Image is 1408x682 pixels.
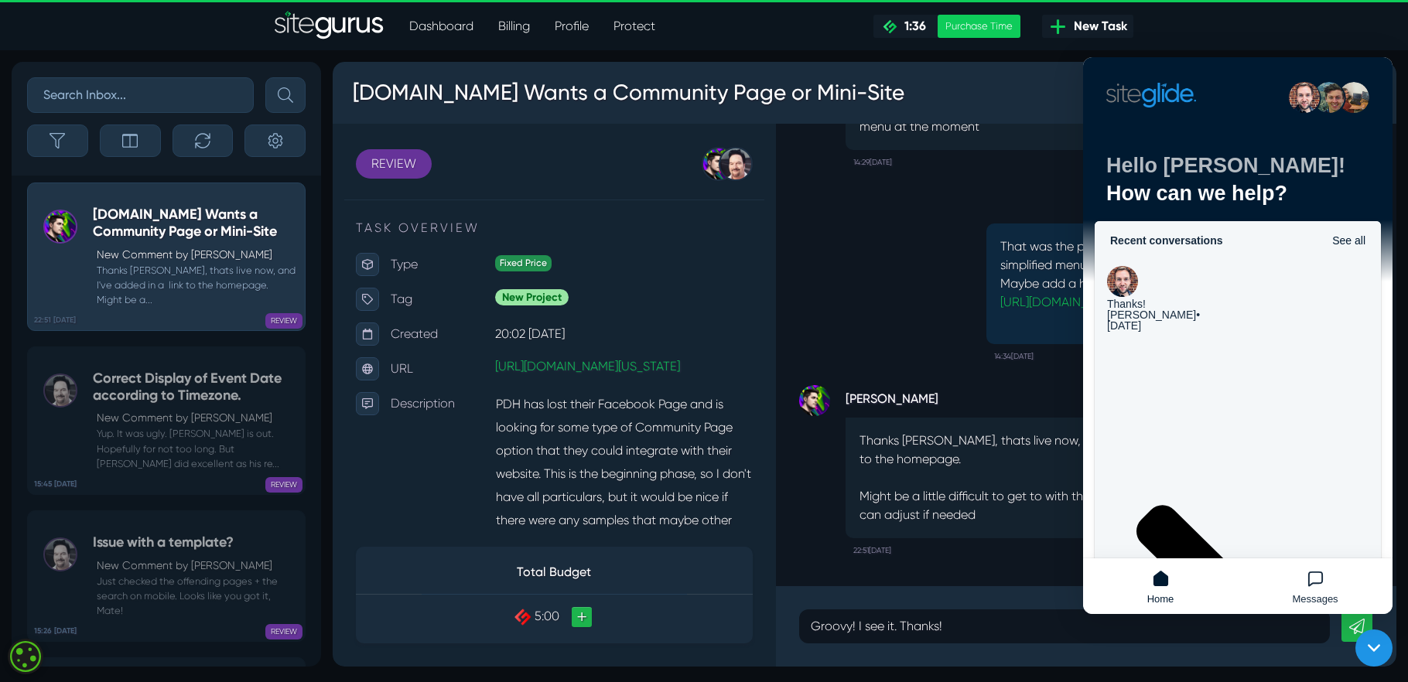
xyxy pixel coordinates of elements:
span: REVIEW [265,624,302,639]
h5: [DOMAIN_NAME] Wants a Community Page or Mini-Site [93,206,297,240]
p: PDH has lost their Facebook Page and is looking for some type of Community Page option that they ... [162,330,420,587]
div: Purchase Time [938,15,1020,38]
a: 15:26 [DATE] Issue with a template?New Comment by [PERSON_NAME] Just checked the offending pages ... [27,510,306,642]
div: Copy this Task URL [1013,15,1044,46]
small: Just checked the offending pages + the search on mobile. Looks like you got it, Mate! [93,574,297,619]
b: 22:51 [DATE] [34,315,76,326]
a: [URL][DOMAIN_NAME] [668,233,791,247]
input: Search Inbox... [27,77,254,113]
a: 22:51 [DATE] [DOMAIN_NAME] Wants a Community Page or Mini-SiteNew Comment by [PERSON_NAME] Thanks... [27,182,306,331]
span: Fixed Price [162,193,219,210]
a: REVIEW [23,87,99,117]
a: Billing [486,11,542,42]
a: Dashboard [397,11,486,42]
span: REVIEW [265,313,302,329]
p: 20:02 [DATE] [162,261,420,284]
span: New Task [1068,17,1127,36]
h3: [DOMAIN_NAME] Wants a Community Page or Mini-Site [19,11,572,51]
p: Groovy! I see it. Thanks! [478,555,986,574]
small: 14:34[DATE] [661,282,701,307]
a: + [239,545,259,565]
iframe: gist-messenger-iframe [1083,57,1393,614]
a: Protect [601,11,668,42]
strong: [PERSON_NAME] [513,323,900,346]
span: Messages [209,536,255,548]
div: Josh Carter [952,15,998,46]
small: Yup. It was ugly. [PERSON_NAME] is out. Hopefully for not too long. But [PERSON_NAME] did excelle... [93,426,297,471]
div: Standard [911,15,952,46]
p: Created [58,261,162,284]
b: 15:26 [DATE] [34,626,77,637]
a: 15:45 [DATE] Correct Display of Event Date according to Timezone.New Comment by [PERSON_NAME] Yup... [27,346,306,495]
p: TASK OVERVIEW [23,157,420,176]
a: New Task [1042,15,1133,38]
p: Thanks [PERSON_NAME], thats live now, and I've added in a link to the homepage. [527,370,886,407]
iframe: gist-messenger-bubble-iframe [1355,629,1393,667]
small: 22:51[DATE] [521,476,559,501]
a: SiteGurus [275,11,384,42]
p: New Comment by [PERSON_NAME] [97,247,297,263]
p: Description [58,330,162,353]
b: 15:45 [DATE] [34,479,77,490]
span: 1:36 [898,19,926,33]
img: Sitegurus Logo [275,11,384,42]
p: New Comment by [PERSON_NAME] [97,410,297,426]
small: 14:29[DATE] [521,88,559,113]
span: 5:00 [202,547,227,561]
span: REVIEW [265,477,302,493]
h5: Issue with a template? [93,534,297,551]
img: US [24,209,55,240]
span: New Project [162,227,236,244]
p: Type [58,191,162,214]
strong: [PERSON_NAME] [654,129,1041,152]
p: New Comment by [PERSON_NAME] [97,558,297,574]
div: Thanks! [24,241,285,252]
span: Home [64,536,91,548]
a: Profile [542,11,601,42]
a: 1:36 Purchase Time [873,15,1020,38]
th: Total Budget [89,489,354,533]
span: [DATE] [24,262,58,275]
div: Cookie consent button [8,639,43,674]
small: Thanks [PERSON_NAME], thats live now, and I've added in a link to the homepage. Might be a... [93,263,297,308]
p: Tag [58,226,162,249]
div: [PERSON_NAME] • [24,252,285,263]
p: Might be a little difficult to get to with the infinite scroll, but we can adjust if needed [527,425,886,462]
p: URL [58,295,162,319]
a: [URL][DOMAIN_NAME][US_STATE] [162,297,347,312]
h5: Correct Display of Event Date according to Timezone. [93,370,297,404]
p: That was the plan [PERSON_NAME] and I were aiming for, i.e. a simplified menu. So, no, the old na... [668,176,1027,250]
